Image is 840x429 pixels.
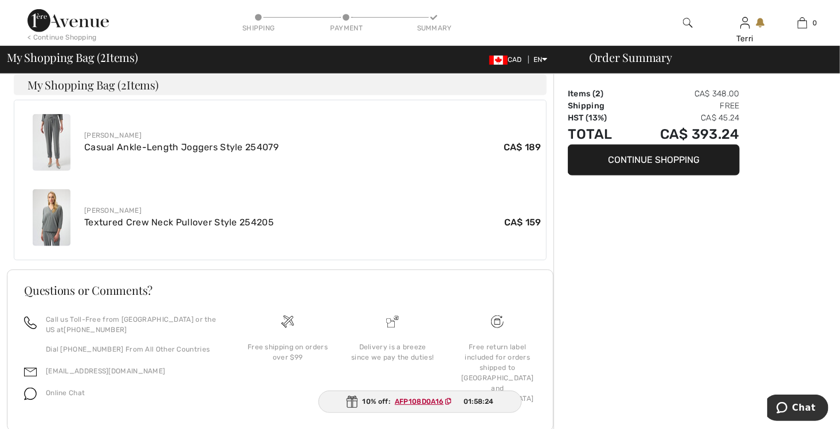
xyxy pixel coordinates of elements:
[100,49,106,64] span: 2
[7,52,138,63] span: My Shopping Bag ( Items)
[683,16,693,30] img: search the website
[774,16,830,30] a: 0
[14,75,547,95] h4: My Shopping Bag ( Items)
[504,141,541,154] span: CA$ 189
[504,216,541,229] span: CA$ 159
[798,16,807,30] img: My Bag
[568,100,629,112] td: Shipping
[568,124,629,145] td: Total
[489,56,527,64] span: CAD
[84,217,274,228] a: Textured Crew Neck Pullover Style 254205
[740,17,750,28] a: Sign In
[245,342,331,362] div: Free shipping on orders over $99
[33,189,70,246] img: Textured Crew Neck Pullover Style 254205
[241,23,276,33] div: Shipping
[84,205,541,216] div: [PERSON_NAME]
[595,89,600,99] span: 2
[46,314,222,335] p: Call us Toll-Free from [GEOGRAPHIC_DATA] or the US at
[395,397,443,405] ins: AFP108D0A16
[629,100,740,112] td: Free
[24,388,37,400] img: chat
[84,130,541,141] div: [PERSON_NAME]
[386,315,399,328] img: Delivery is a breeze since we pay the duties!
[568,88,629,100] td: Items ( )
[33,114,70,171] img: Casual Ankle-Length Joggers Style 254079
[281,315,294,328] img: Free shipping on orders over $99
[533,56,548,64] span: EN
[64,326,127,334] a: [PHONE_NUMBER]
[629,88,740,100] td: CA$ 348.00
[417,23,452,33] div: Summary
[329,23,364,33] div: Payment
[629,124,740,145] td: CA$ 393.24
[767,395,829,423] iframe: Opens a widget where you can chat to one of our agents
[813,18,818,28] span: 0
[489,56,508,65] img: Canadian Dollar
[575,52,833,63] div: Order Summary
[28,32,97,42] div: < Continue Shopping
[28,9,109,32] img: 1ère Avenue
[464,396,493,407] span: 01:58:24
[491,315,504,328] img: Free shipping on orders over $99
[319,391,522,413] div: 10% off:
[46,367,165,375] a: [EMAIL_ADDRESS][DOMAIN_NAME]
[24,284,536,296] h3: Questions or Comments?
[46,389,85,397] span: Online Chat
[568,145,740,175] button: Continue Shopping
[568,112,629,124] td: HST (13%)
[121,77,127,92] span: 2
[46,344,222,354] p: Dial [PHONE_NUMBER] From All Other Countries
[24,366,37,379] img: email
[347,396,358,408] img: Gift.svg
[717,33,773,45] div: Terri
[84,142,278,153] a: Casual Ankle-Length Joggers Style 254079
[629,112,740,124] td: CA$ 45.24
[454,342,541,404] div: Free return label included for orders shipped to [GEOGRAPHIC_DATA] and [GEOGRAPHIC_DATA]
[740,16,750,30] img: My Info
[350,342,436,362] div: Delivery is a breeze since we pay the duties!
[24,317,37,329] img: call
